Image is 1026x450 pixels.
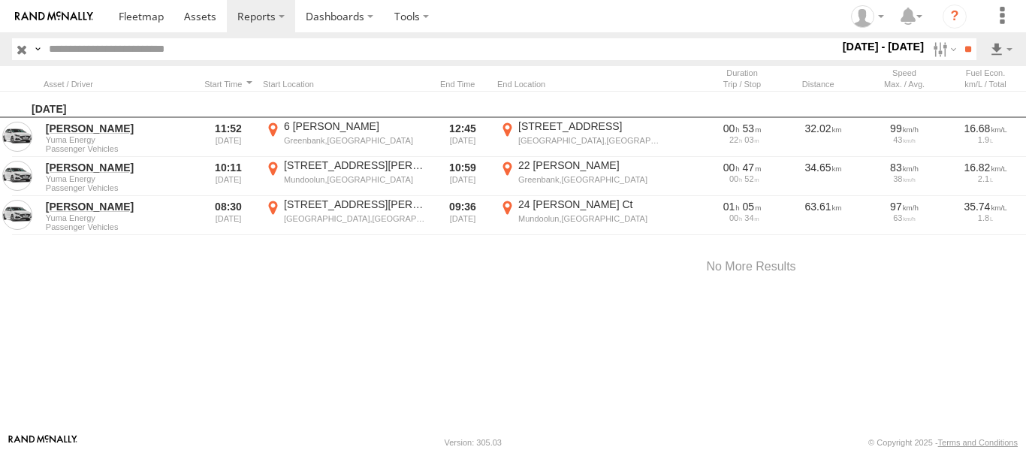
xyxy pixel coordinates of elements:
div: 12:45 [DATE] [434,119,491,156]
div: Mundoolun,[GEOGRAPHIC_DATA] [284,174,426,185]
div: 10:59 [DATE] [434,159,491,195]
div: 97 [869,200,940,213]
div: Caidee Bell [846,5,889,28]
div: 34.65 [786,159,861,195]
div: Greenbank,[GEOGRAPHIC_DATA] [518,174,660,185]
div: 16.82 [950,161,1021,174]
a: View Asset in Asset Management [2,161,32,191]
div: [STREET_ADDRESS][PERSON_NAME] [284,159,426,172]
label: Click to View Event Location [497,198,662,234]
div: 99 [869,122,940,135]
label: Search Query [32,38,44,60]
div: 43 [869,135,940,144]
span: 22 [729,135,742,144]
div: [3958s] 13/08/2025 08:30 - 13/08/2025 09:36 [707,200,777,213]
div: [GEOGRAPHIC_DATA],[GEOGRAPHIC_DATA] [284,213,426,224]
span: Filter Results to this Group [46,144,192,153]
div: 38 [869,174,940,183]
div: 63 [869,213,940,222]
span: 00 [723,162,740,174]
div: Greenbank,[GEOGRAPHIC_DATA] [284,135,426,146]
div: 1.8 [950,213,1021,222]
a: [PERSON_NAME] [46,200,192,213]
span: 05 [743,201,762,213]
a: Visit our Website [8,435,77,450]
a: View Asset in Asset Management [2,122,32,152]
a: Terms and Conditions [938,438,1018,447]
div: © Copyright 2025 - [868,438,1018,447]
label: Export results as... [988,38,1014,60]
label: Click to View Event Location [263,119,428,156]
div: Version: 305.03 [445,438,502,447]
label: Search Filter Options [927,38,959,60]
div: Click to Sort [200,79,257,89]
span: 00 [729,174,742,183]
div: 2.1 [950,174,1021,183]
div: [STREET_ADDRESS][PERSON_NAME] [284,198,426,211]
div: Mundoolun,[GEOGRAPHIC_DATA] [518,213,660,224]
label: Click to View Event Location [263,198,428,234]
label: Click to View Event Location [497,119,662,156]
div: [GEOGRAPHIC_DATA],[GEOGRAPHIC_DATA] [518,135,660,146]
div: 22 [PERSON_NAME] [518,159,660,172]
div: 63.61 [786,198,861,234]
div: Click to Sort [44,79,194,89]
i: ? [943,5,967,29]
div: 32.02 [786,119,861,156]
div: 16.68 [950,122,1021,135]
span: 52 [744,174,759,183]
a: View Asset in Asset Management [2,200,32,230]
span: 03 [744,135,759,144]
a: [PERSON_NAME] [46,161,192,174]
div: [2874s] 13/08/2025 10:11 - 13/08/2025 10:59 [707,161,777,174]
div: Click to Sort [786,79,861,89]
div: 35.74 [950,200,1021,213]
div: 83 [869,161,940,174]
label: [DATE] - [DATE] [840,38,928,55]
div: 6 [PERSON_NAME] [284,119,426,133]
div: 09:36 [DATE] [434,198,491,234]
div: 08:30 [DATE] [200,198,257,234]
span: Yuma Energy [46,174,192,183]
div: 10:11 [DATE] [200,159,257,195]
span: 53 [743,122,762,134]
div: 1.9 [950,135,1021,144]
span: Filter Results to this Group [46,183,192,192]
label: Click to View Event Location [263,159,428,195]
div: [STREET_ADDRESS] [518,119,660,133]
label: Click to View Event Location [497,159,662,195]
span: Yuma Energy [46,213,192,222]
a: [PERSON_NAME] [46,122,192,135]
span: 01 [723,201,740,213]
div: Click to Sort [434,79,491,89]
span: Yuma Energy [46,135,192,144]
div: [3201s] 13/08/2025 11:52 - 13/08/2025 12:45 [707,122,777,135]
span: Filter Results to this Group [46,222,192,231]
span: 47 [743,162,762,174]
span: 34 [744,213,759,222]
div: 24 [PERSON_NAME] Ct [518,198,660,211]
span: 00 [729,213,742,222]
img: rand-logo.svg [15,11,93,22]
span: 00 [723,122,740,134]
div: 11:52 [DATE] [200,119,257,156]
